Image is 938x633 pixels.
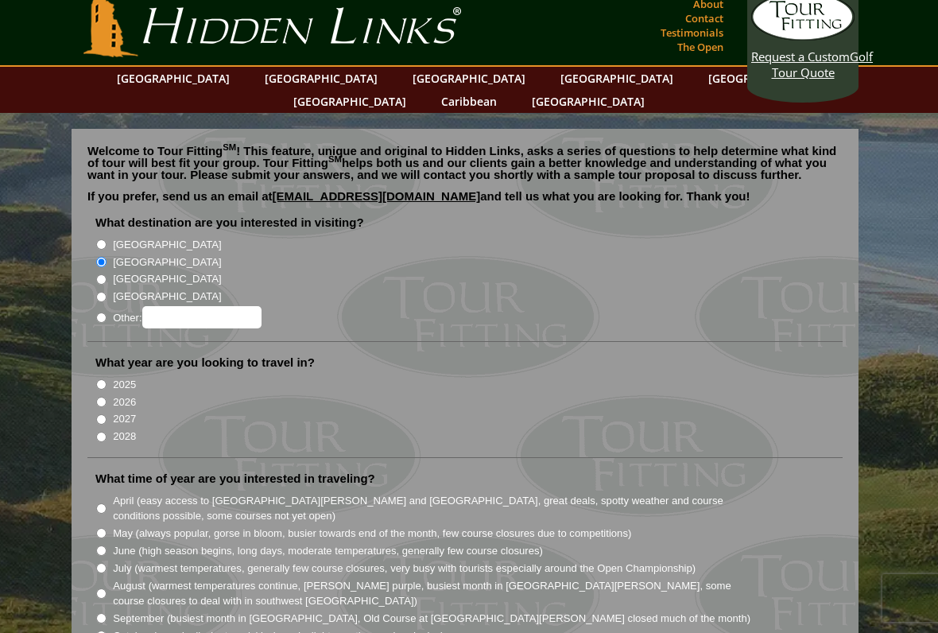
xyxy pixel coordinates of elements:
[142,306,262,328] input: Other:
[113,411,136,427] label: 2027
[285,90,414,113] a: [GEOGRAPHIC_DATA]
[109,67,238,90] a: [GEOGRAPHIC_DATA]
[95,355,315,371] label: What year are you looking to travel in?
[87,190,843,214] p: If you prefer, send us an email at and tell us what you are looking for. Thank you!
[113,254,221,270] label: [GEOGRAPHIC_DATA]
[405,67,533,90] a: [GEOGRAPHIC_DATA]
[751,49,850,64] span: Request a Custom
[113,289,221,305] label: [GEOGRAPHIC_DATA]
[113,306,261,328] label: Other:
[273,189,481,203] a: [EMAIL_ADDRESS][DOMAIN_NAME]
[87,145,843,181] p: Welcome to Tour Fitting ! This feature, unique and original to Hidden Links, asks a series of que...
[657,21,727,44] a: Testimonials
[113,578,752,609] label: August (warmest temperatures continue, [PERSON_NAME] purple, busiest month in [GEOGRAPHIC_DATA][P...
[681,7,727,29] a: Contact
[328,154,342,164] sup: SM
[113,493,752,524] label: April (easy access to [GEOGRAPHIC_DATA][PERSON_NAME] and [GEOGRAPHIC_DATA], great deals, spotty w...
[552,67,681,90] a: [GEOGRAPHIC_DATA]
[113,237,221,253] label: [GEOGRAPHIC_DATA]
[113,394,136,410] label: 2026
[113,561,696,577] label: July (warmest temperatures, generally few course closures, very busy with tourists especially aro...
[433,90,505,113] a: Caribbean
[113,429,136,445] label: 2028
[95,471,375,487] label: What time of year are you interested in traveling?
[113,543,543,559] label: June (high season begins, long days, moderate temperatures, generally few course closures)
[113,611,750,627] label: September (busiest month in [GEOGRAPHIC_DATA], Old Course at [GEOGRAPHIC_DATA][PERSON_NAME] close...
[113,377,136,393] label: 2025
[700,67,829,90] a: [GEOGRAPHIC_DATA]
[95,215,364,231] label: What destination are you interested in visiting?
[257,67,386,90] a: [GEOGRAPHIC_DATA]
[223,142,236,152] sup: SM
[113,271,221,287] label: [GEOGRAPHIC_DATA]
[524,90,653,113] a: [GEOGRAPHIC_DATA]
[673,36,727,58] a: The Open
[113,526,631,542] label: May (always popular, gorse in bloom, busier towards end of the month, few course closures due to ...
